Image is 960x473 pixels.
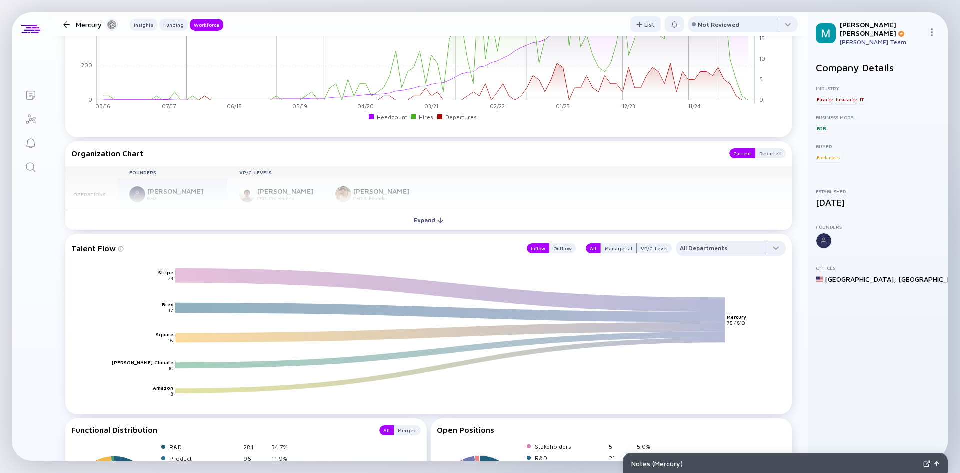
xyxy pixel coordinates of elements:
div: R&D [169,443,239,451]
tspan: 08/16 [95,103,110,109]
tspan: 200 [81,62,92,68]
tspan: 03/21 [424,103,438,109]
div: Established [816,188,940,194]
div: 11.9% [271,455,295,462]
div: Insights [130,20,157,30]
div: Finance [816,94,834,104]
div: 281 [243,443,267,451]
tspan: 15 [759,35,765,41]
a: Reminders [12,130,49,154]
tspan: 12/23 [622,103,635,109]
img: United States Flag [816,276,823,283]
button: Outflow [549,243,576,253]
div: 5.0% [637,443,661,450]
h2: Company Details [816,62,940,73]
button: Inflow [527,243,549,253]
button: Current [729,148,755,158]
div: Notes ( Mercury ) [631,459,919,468]
img: Menu [928,28,936,36]
text: Amazon [153,384,173,390]
div: [PERSON_NAME] [PERSON_NAME] [840,20,924,37]
tspan: 5 [759,76,763,82]
tspan: 07/17 [162,103,176,109]
button: Managerial [600,243,637,253]
div: Stakeholders [535,443,605,450]
text: 10 [168,365,173,371]
button: List [630,16,661,32]
text: 16 [168,337,173,343]
div: Founders [816,224,940,230]
div: Insurance [835,94,857,104]
div: Industry [816,85,940,91]
button: All [379,425,394,435]
div: IT [859,94,865,104]
a: Search [12,154,49,178]
button: Insights [130,19,157,31]
text: 24 [168,275,173,281]
div: Funding [159,20,188,30]
div: [DATE] [816,197,940,208]
text: 17 [168,307,173,313]
img: Open Notes [934,461,939,466]
text: Stripe [158,269,173,275]
div: Organization Chart [71,148,719,158]
button: Funding [159,19,188,31]
tspan: 04/20 [357,103,374,109]
tspan: 02/22 [490,103,505,109]
tspan: 0 [759,96,763,102]
div: [PERSON_NAME] Team [840,38,924,46]
div: Not Reviewed [698,21,739,28]
tspan: 11/24 [688,103,701,109]
tspan: 06/18 [227,103,242,109]
text: Mercury [727,314,747,320]
tspan: 01/23 [556,103,570,109]
text: Square [156,331,173,337]
a: Investor Map [12,106,49,130]
text: [PERSON_NAME] Climate [112,359,173,365]
div: Talent Flow [71,241,517,256]
div: B2B [816,123,826,133]
div: Product [169,455,239,462]
div: 21 [609,454,633,462]
div: Offices [816,265,940,271]
div: Buyer [816,143,940,149]
div: Freelancers [816,152,841,162]
div: Business Model [816,114,940,120]
div: R&D [535,454,605,462]
button: Expand [65,210,792,230]
div: Expand [408,212,449,228]
div: List [630,17,661,32]
a: Lists [12,82,49,106]
div: [GEOGRAPHIC_DATA] , [825,275,896,283]
div: 96 [243,455,267,462]
button: Workforce [190,19,223,31]
div: Functional Distribution [71,425,369,435]
button: Departed [755,148,786,158]
div: 34.7% [271,443,295,451]
button: All [586,243,600,253]
tspan: 10 [759,55,765,62]
tspan: 0 [88,96,92,102]
div: Workforce [190,20,223,30]
div: Open Positions [437,425,786,434]
button: VP/C-Level [637,243,672,253]
div: Mercury [76,18,118,31]
text: Brex [162,301,173,307]
img: Mordechai Profile Picture [816,23,836,43]
text: 75 / 810 [727,320,745,326]
text: 8 [171,390,173,396]
img: Expand Notes [923,460,930,467]
tspan: 05/19 [292,103,307,109]
div: 5 [609,443,633,450]
button: Merged [394,425,421,435]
